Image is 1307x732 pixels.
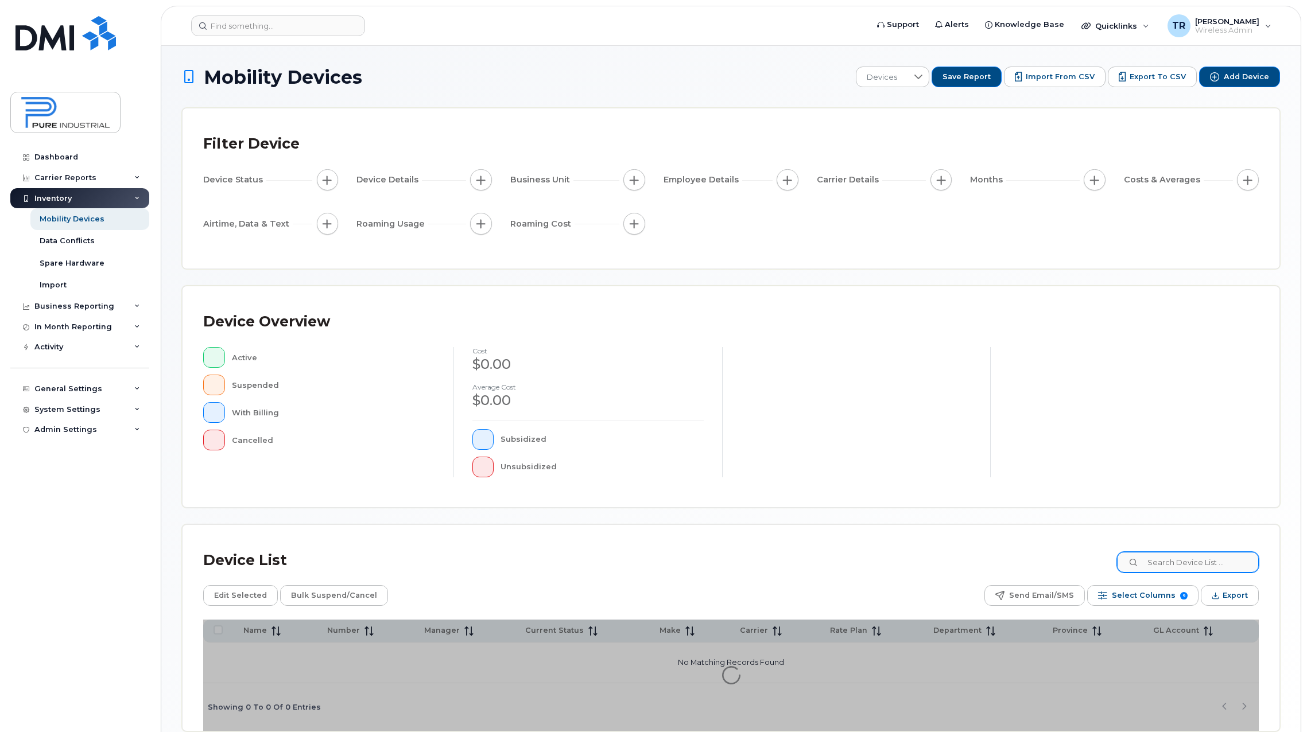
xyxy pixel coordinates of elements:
span: Edit Selected [214,587,267,604]
span: Months [970,174,1006,186]
button: Bulk Suspend/Cancel [280,585,388,606]
span: Import from CSV [1026,72,1095,82]
input: Search Device List ... [1117,552,1259,573]
span: Devices [856,67,907,88]
span: Export [1223,587,1248,604]
h4: cost [472,347,704,355]
div: Unsubsidized [501,457,703,477]
span: Airtime, Data & Text [203,218,293,230]
span: 9 [1180,592,1188,599]
button: Select Columns 9 [1087,585,1199,606]
span: Add Device [1224,72,1269,82]
div: Filter Device [203,129,300,159]
span: Carrier Details [817,174,882,186]
button: Export [1201,585,1259,606]
div: With Billing [232,402,435,423]
button: Save Report [932,67,1002,87]
div: Cancelled [232,430,435,450]
button: Edit Selected [203,585,278,606]
span: Send Email/SMS [1009,587,1074,604]
h4: Average cost [472,383,704,391]
div: Subsidized [501,429,703,450]
button: Send Email/SMS [984,585,1085,606]
div: $0.00 [472,391,704,410]
span: Roaming Cost [510,218,575,230]
span: Export to CSV [1130,72,1186,82]
span: Device Details [356,174,422,186]
span: Device Status [203,174,266,186]
div: Suspended [232,375,435,395]
span: Roaming Usage [356,218,428,230]
button: Add Device [1199,67,1280,87]
button: Export to CSV [1108,67,1197,87]
span: Business Unit [510,174,573,186]
span: Employee Details [664,174,742,186]
div: $0.00 [472,355,704,374]
span: Costs & Averages [1124,174,1204,186]
div: Device List [203,546,287,575]
span: Save Report [943,72,991,82]
span: Select Columns [1112,587,1176,604]
div: Device Overview [203,307,330,337]
span: Bulk Suspend/Cancel [291,587,377,604]
div: Active [232,347,435,368]
button: Import from CSV [1004,67,1106,87]
span: Mobility Devices [204,67,362,87]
